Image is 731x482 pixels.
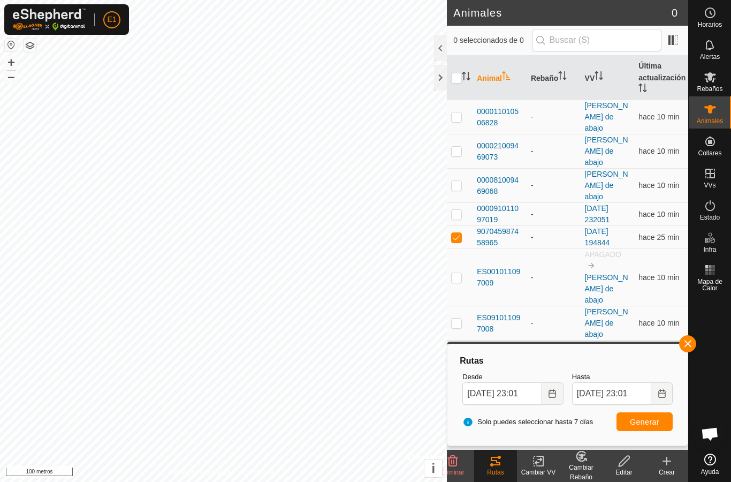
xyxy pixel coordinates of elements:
font: 0 seleccionados de 0 [453,36,524,44]
font: - [531,210,534,219]
font: - [531,233,534,242]
span: 26 de septiembre de 2025, 22:51 [638,181,679,190]
button: i [424,460,442,477]
button: Generar [616,412,673,431]
button: – [5,70,18,83]
font: hace 10 min [638,181,679,190]
font: hace 10 min [638,273,679,282]
font: hace 10 min [638,147,679,155]
font: 000011010506828 [477,107,519,127]
font: Animales [453,7,502,19]
font: Rebaño [531,74,558,82]
font: – [7,69,14,84]
font: Collares [698,149,721,157]
span: 26 de septiembre de 2025, 22:51 [638,210,679,219]
a: Contáctenos [243,468,279,478]
font: 000081009469068 [477,176,519,195]
span: 26 de septiembre de 2025, 22:51 [638,147,679,155]
a: Política de Privacidad [168,468,230,478]
font: hace 25 min [638,233,679,242]
button: Restablecer Mapa [5,39,18,51]
a: [PERSON_NAME] de abajo [585,101,628,132]
font: 0 [672,7,677,19]
font: 907045987458965 [477,227,519,247]
font: Solo puedes seleccionar hasta 7 días [477,418,593,426]
font: - [531,273,534,282]
font: i [431,461,435,476]
a: [PERSON_NAME] de abajo [585,307,628,338]
font: Rutas [460,356,483,365]
font: Ayuda [701,468,719,476]
font: Editar [615,469,632,476]
font: - [531,147,534,155]
button: Capas del Mapa [24,39,36,52]
button: Elija fecha [542,382,564,405]
font: Animal [477,74,502,82]
div: Chat abierto [694,418,726,450]
a: [PERSON_NAME] de abajo [585,273,628,304]
p-sorticon: Activar para ordenar [502,73,511,81]
font: Crear [659,469,675,476]
p-sorticon: Activar para ordenar [558,73,567,81]
font: Alertas [700,53,720,61]
font: VV [585,74,595,82]
p-sorticon: Activar para ordenar [638,85,647,94]
font: Animales [697,117,723,125]
font: Estado [700,214,720,221]
span: 26 de septiembre de 2025, 22:51 [638,273,679,282]
font: Generar [630,418,659,426]
font: - [531,181,534,190]
font: Última actualización [638,62,686,82]
img: Logotipo de Gallagher [13,9,86,31]
font: Cambiar VV [521,469,556,476]
span: 26 de septiembre de 2025, 22:36 [638,233,679,242]
font: APAGADO [585,250,621,259]
span: 26 de septiembre de 2025, 22:51 [638,112,679,121]
font: 000091011097019 [477,204,519,224]
font: hace 10 min [638,112,679,121]
font: 000021009469073 [477,141,519,161]
font: Horarios [698,21,722,28]
font: Contáctenos [243,469,279,477]
a: [PERSON_NAME] de abajo [585,170,628,201]
a: [DATE] 194844 [585,227,610,247]
input: Buscar (S) [532,29,661,51]
font: Mapa de Calor [697,278,722,292]
font: E1 [107,15,116,24]
font: Rebaños [697,85,722,93]
p-sorticon: Activar para ordenar [462,73,470,82]
font: Infra [703,246,716,253]
span: 26 de septiembre de 2025, 22:51 [638,319,679,327]
font: - [531,319,534,327]
button: + [5,56,18,69]
a: [DATE] 232051 [585,204,610,224]
img: hasta [587,261,596,270]
a: Ayuda [689,449,731,479]
font: + [7,55,15,70]
font: hace 10 min [638,210,679,219]
font: Política de Privacidad [168,469,230,477]
font: ES091011097008 [477,313,520,333]
font: Desde [462,373,483,381]
font: hace 10 min [638,319,679,327]
font: Hasta [572,373,590,381]
font: Rutas [487,469,504,476]
font: VVs [704,182,715,189]
button: Elija fecha [651,382,673,405]
font: - [531,112,534,121]
font: ES001011097009 [477,267,520,287]
a: [PERSON_NAME] de abajo [585,135,628,167]
font: Eliminar [441,469,464,476]
font: Cambiar Rebaño [569,464,593,481]
p-sorticon: Activar para ordenar [595,73,603,81]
